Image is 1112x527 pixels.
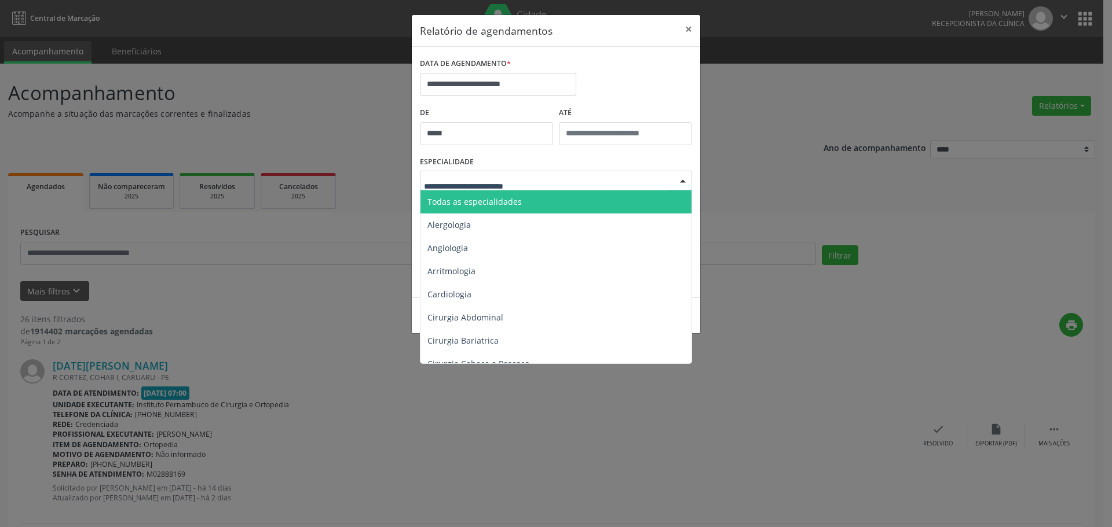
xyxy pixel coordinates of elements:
span: Cirurgia Cabeça e Pescoço [427,358,529,369]
span: Alergologia [427,219,471,230]
span: Cirurgia Abdominal [427,312,503,323]
label: ATÉ [559,104,692,122]
span: Cirurgia Bariatrica [427,335,499,346]
button: Close [677,15,700,43]
label: ESPECIALIDADE [420,153,474,171]
span: Arritmologia [427,266,475,277]
label: De [420,104,553,122]
label: DATA DE AGENDAMENTO [420,55,511,73]
span: Angiologia [427,242,468,253]
span: Cardiologia [427,289,471,300]
span: Todas as especialidades [427,196,522,207]
h5: Relatório de agendamentos [420,23,553,38]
